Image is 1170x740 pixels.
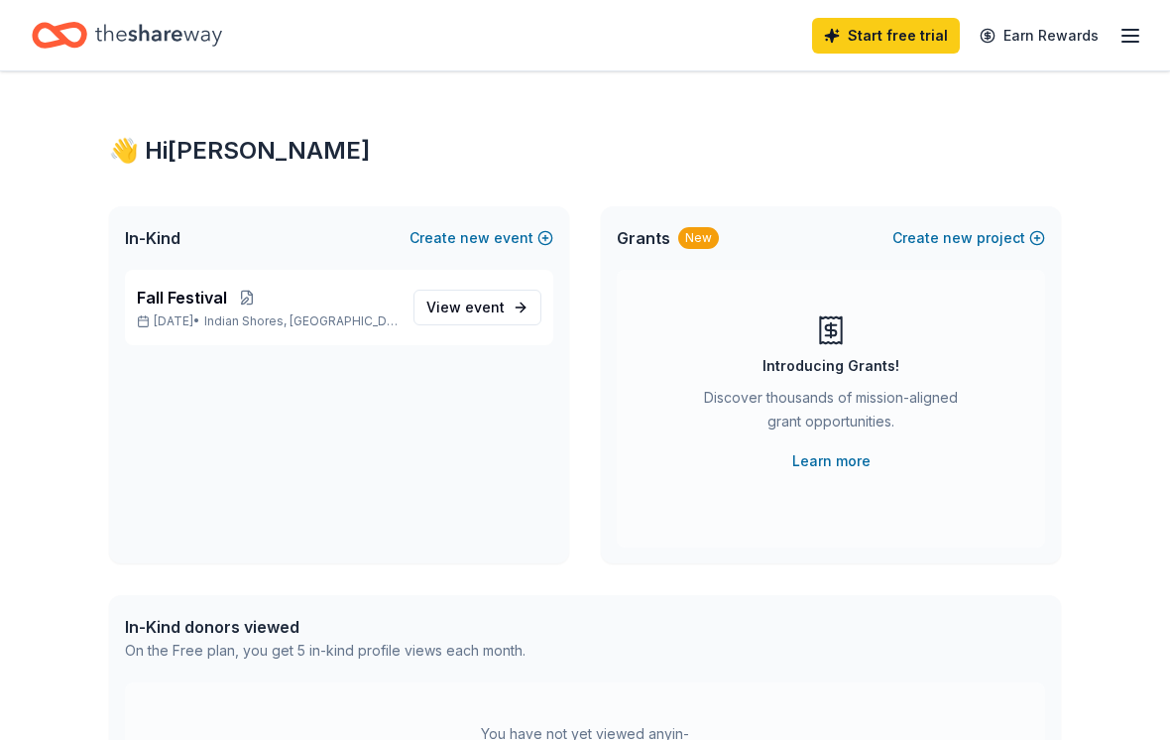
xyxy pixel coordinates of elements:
div: On the Free plan, you get 5 in-kind profile views each month. [125,639,526,663]
a: Start free trial [812,18,960,54]
div: In-Kind donors viewed [125,615,526,639]
span: Fall Festival [137,286,227,309]
span: new [943,226,973,250]
div: New [678,227,719,249]
button: Createnewevent [409,226,553,250]
button: Createnewproject [892,226,1045,250]
a: View event [413,290,541,325]
div: 👋 Hi [PERSON_NAME] [109,135,1061,167]
a: Home [32,12,222,59]
span: View [426,296,505,319]
span: new [460,226,490,250]
div: Introducing Grants! [762,354,899,378]
span: In-Kind [125,226,180,250]
span: Grants [617,226,670,250]
p: [DATE] • [137,313,398,329]
div: Discover thousands of mission-aligned grant opportunities. [696,386,966,441]
span: Indian Shores, [GEOGRAPHIC_DATA] [204,313,398,329]
a: Earn Rewards [968,18,1111,54]
a: Learn more [792,449,871,473]
span: event [465,299,505,315]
